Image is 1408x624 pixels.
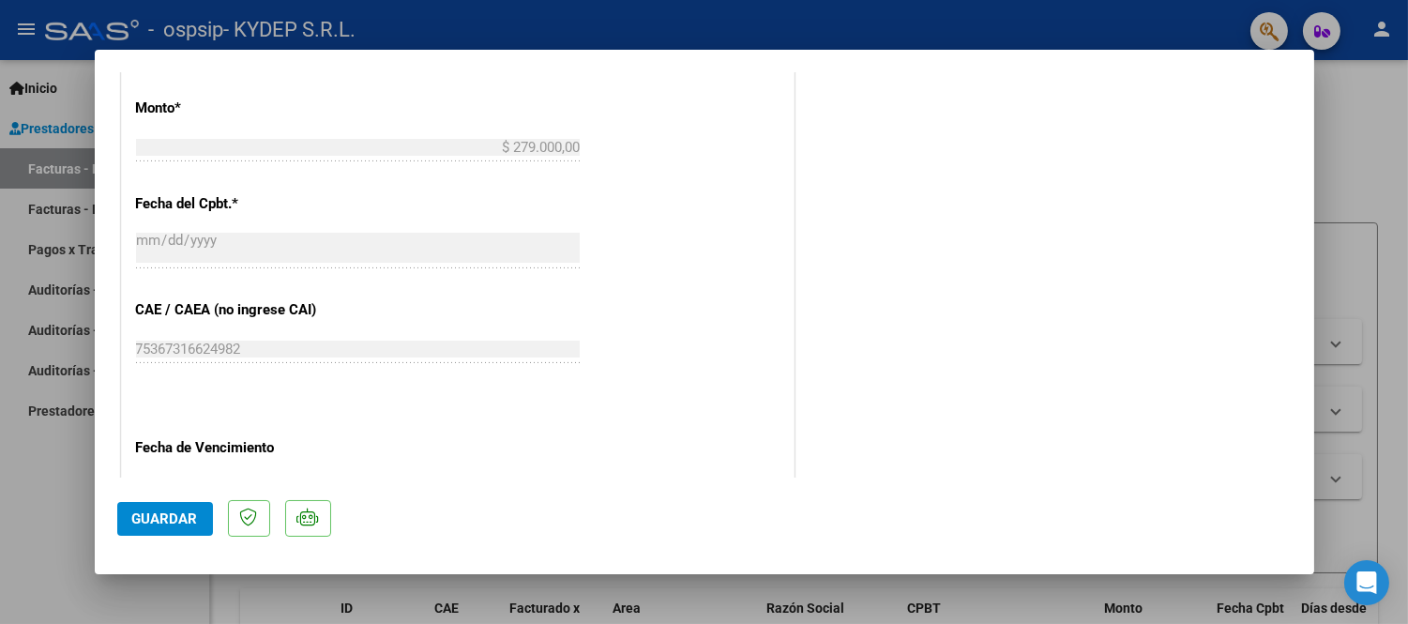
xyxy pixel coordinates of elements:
p: Fecha de Vencimiento [136,437,329,459]
p: Monto [136,98,329,119]
p: CAE / CAEA (no ingrese CAI) [136,299,329,321]
span: Guardar [132,510,198,527]
div: Open Intercom Messenger [1344,560,1389,605]
button: Guardar [117,502,213,536]
p: Fecha del Cpbt. [136,193,329,215]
